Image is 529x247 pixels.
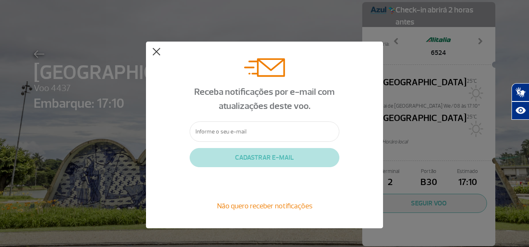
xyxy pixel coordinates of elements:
div: Plugin de acessibilidade da Hand Talk. [512,83,529,120]
span: Receba notificações por e-mail com atualizações deste voo. [194,86,335,112]
button: CADASTRAR E-MAIL [190,148,339,167]
span: Não quero receber notificações [217,201,312,210]
input: Informe o seu e-mail [190,121,339,142]
button: Abrir tradutor de língua de sinais. [512,83,529,101]
button: Abrir recursos assistivos. [512,101,529,120]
